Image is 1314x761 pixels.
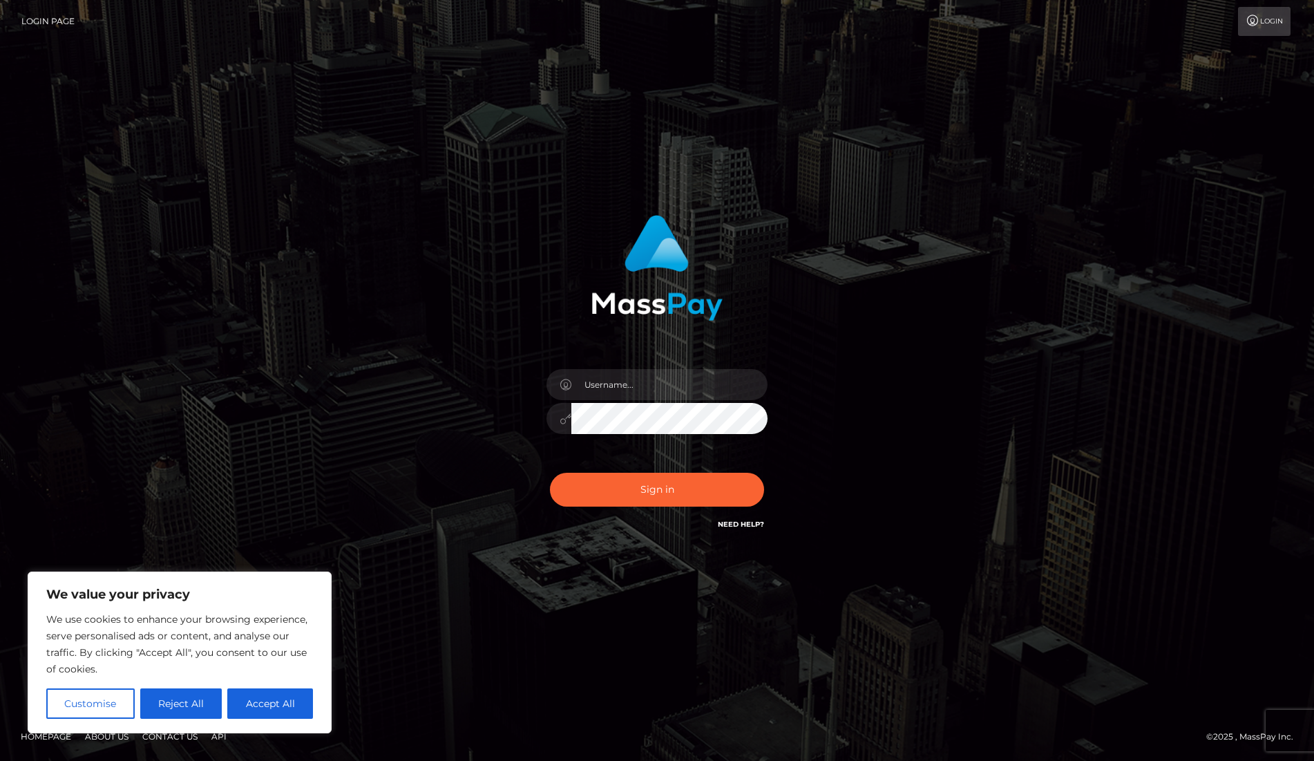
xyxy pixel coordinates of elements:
[140,688,222,719] button: Reject All
[1238,7,1291,36] a: Login
[550,473,764,507] button: Sign in
[571,369,768,400] input: Username...
[206,726,232,747] a: API
[15,726,77,747] a: Homepage
[137,726,203,747] a: Contact Us
[46,586,313,603] p: We value your privacy
[227,688,313,719] button: Accept All
[79,726,134,747] a: About Us
[1206,729,1304,744] div: © 2025 , MassPay Inc.
[28,572,332,733] div: We value your privacy
[46,688,135,719] button: Customise
[46,611,313,677] p: We use cookies to enhance your browsing experience, serve personalised ads or content, and analys...
[591,215,723,321] img: MassPay Login
[718,520,764,529] a: Need Help?
[21,7,75,36] a: Login Page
